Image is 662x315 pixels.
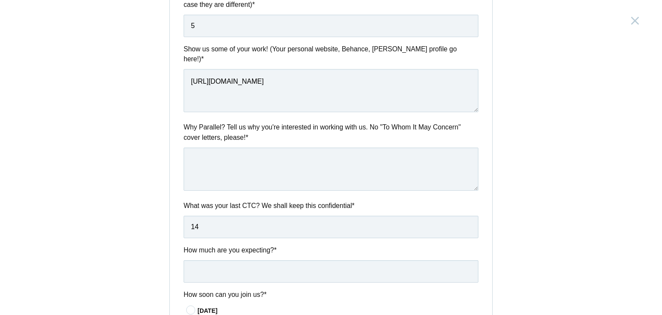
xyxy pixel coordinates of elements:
label: How soon can you join us? [184,290,478,299]
label: Show us some of your work! (Your personal website, Behance, [PERSON_NAME] profile go here!) [184,44,478,64]
label: Why Parallel? Tell us why you're interested in working with us. No "To Whom It May Concern" cover... [184,122,478,142]
label: How much are you expecting? [184,245,478,255]
label: What was your last CTC? We shall keep this confidential [184,201,478,211]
